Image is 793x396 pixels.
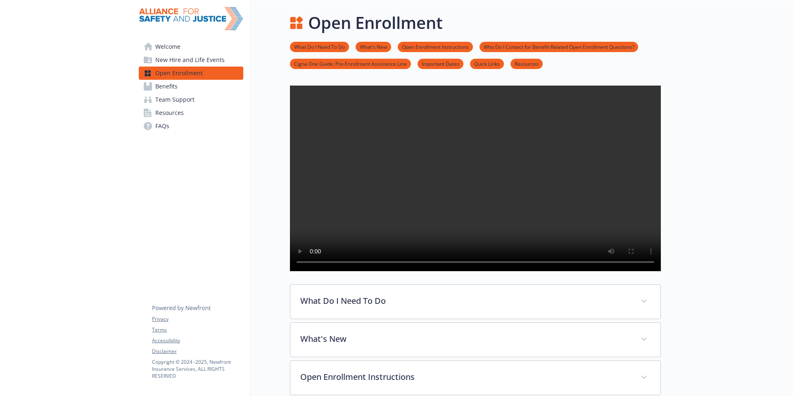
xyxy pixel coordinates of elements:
div: Open Enrollment Instructions [290,361,660,395]
a: Terms [152,326,243,334]
a: Benefits [139,80,243,93]
a: Disclaimer [152,348,243,355]
span: FAQs [155,119,169,133]
a: Open Enrollment [139,67,243,80]
span: Benefits [155,80,178,93]
span: Welcome [155,40,180,53]
span: Resources [155,106,184,119]
a: Accessibility [152,337,243,344]
a: FAQs [139,119,243,133]
a: What Do I Need To Do [290,43,349,50]
a: What's New [356,43,391,50]
p: Open Enrollment Instructions [300,371,631,383]
a: Team Support [139,93,243,106]
h1: Open Enrollment [308,10,443,35]
a: Resources [510,60,543,67]
span: Team Support [155,93,195,106]
p: What Do I Need To Do [300,295,631,307]
a: Cigna One Guide: Pre-Enrollment Assistance Line [290,60,411,67]
div: What Do I Need To Do [290,285,660,319]
span: Open Enrollment [155,67,203,80]
span: New Hire and Life Events [155,53,225,67]
a: Important Dates [418,60,463,67]
a: Resources [139,106,243,119]
p: Copyright © 2024 - 2025 , Newfront Insurance Services, ALL RIGHTS RESERVED [152,358,243,379]
a: Who Do I Contact for Benefit-Related Open Enrollment Questions? [480,43,638,50]
a: New Hire and Life Events [139,53,243,67]
div: What's New [290,323,660,357]
a: Quick Links [470,60,504,67]
a: Open Enrollment Instructions [398,43,473,50]
p: What's New [300,333,631,345]
a: Welcome [139,40,243,53]
a: Privacy [152,315,243,323]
